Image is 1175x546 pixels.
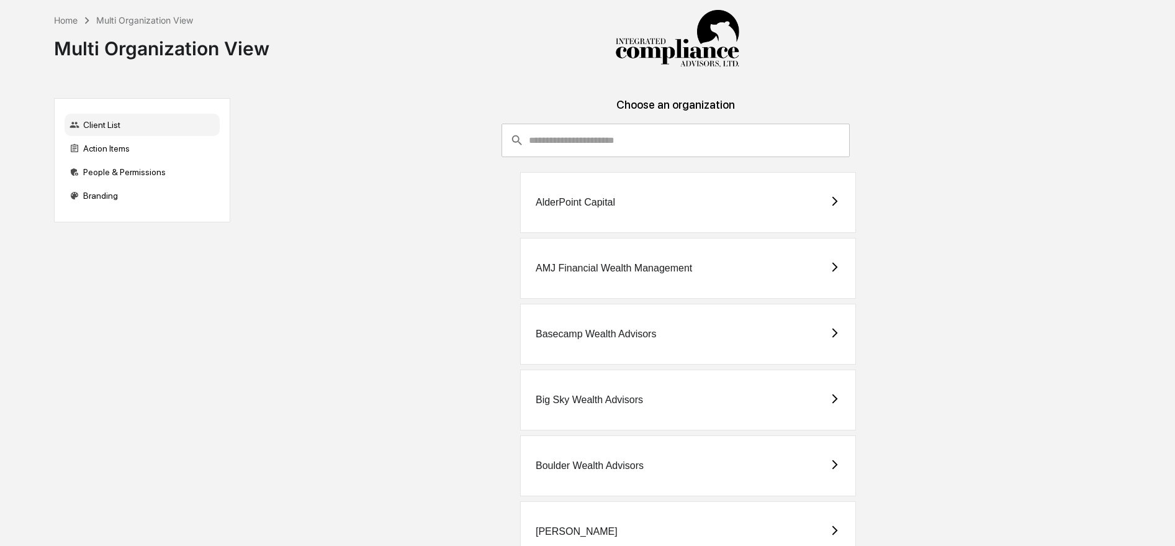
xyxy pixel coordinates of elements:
[96,15,193,25] div: Multi Organization View
[65,161,220,183] div: People & Permissions
[615,10,739,68] img: Integrated Compliance Advisors
[536,263,692,274] div: AMJ Financial Wealth Management
[536,197,615,208] div: AlderPoint Capital
[536,526,618,537] div: [PERSON_NAME]
[65,114,220,136] div: Client List
[65,137,220,160] div: Action Items
[54,27,269,60] div: Multi Organization View
[54,15,78,25] div: Home
[536,329,656,340] div: Basecamp Wealth Advisors
[536,460,644,471] div: Boulder Wealth Advisors
[240,98,1112,124] div: Choose an organization
[536,394,643,406] div: Big Sky Wealth Advisors
[502,124,850,157] div: consultant-dashboard__filter-organizations-search-bar
[65,184,220,207] div: Branding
